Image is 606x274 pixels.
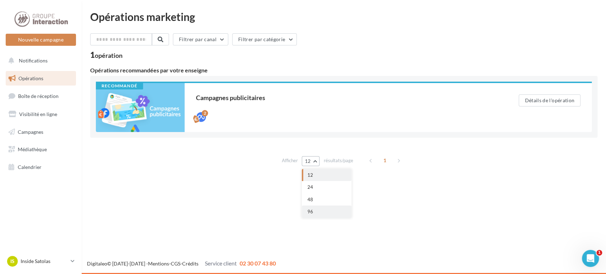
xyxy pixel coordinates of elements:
a: Mentions [148,261,169,267]
div: opération [95,52,122,59]
button: Détails de l'opération [519,94,580,106]
button: Filtrer par catégorie [232,33,297,45]
button: 12 [302,169,351,181]
span: Médiathèque [18,146,47,152]
button: Nouvelle campagne [6,34,76,46]
a: Opérations [4,71,77,86]
span: Opérations [18,75,43,81]
a: CGS [171,261,180,267]
span: Visibilité en ligne [19,111,57,117]
span: Afficher [282,157,298,164]
button: 96 [302,205,351,218]
span: 12 [305,158,311,164]
span: 12 [307,172,313,178]
a: Visibilité en ligne [4,107,77,122]
a: Boîte de réception [4,88,77,104]
iframe: Intercom live chat [582,250,599,267]
span: 1 [379,155,391,166]
span: résultats/page [323,157,353,164]
span: Boîte de réception [18,93,59,99]
a: Calendrier [4,160,77,175]
p: Inside Satolas [21,258,68,265]
span: 96 [307,209,313,214]
button: 24 [302,181,351,193]
a: Crédits [182,261,198,267]
div: Recommandé [96,83,143,89]
span: 48 [307,197,313,202]
button: Filtrer par canal [173,33,228,45]
button: Notifications [4,53,75,68]
span: IS [10,258,15,265]
button: 48 [302,193,351,206]
span: Notifications [19,57,48,64]
a: Médiathèque [4,142,77,157]
a: Digitaleo [87,261,107,267]
a: Campagnes [4,125,77,139]
div: Opérations marketing [90,11,597,22]
span: 1 [596,250,602,256]
button: 12 [302,156,320,166]
span: © [DATE]-[DATE] - - - [87,261,276,267]
div: 2 [202,110,208,116]
div: Campagnes publicitaires [196,94,490,101]
span: 24 [307,184,313,190]
div: 1 [90,51,122,59]
span: Campagnes [18,128,43,135]
div: Opérations recommandées par votre enseigne [90,67,597,73]
span: Service client [205,260,237,267]
span: Calendrier [18,164,42,170]
a: IS Inside Satolas [6,254,76,268]
span: 02 30 07 43 80 [240,260,276,267]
